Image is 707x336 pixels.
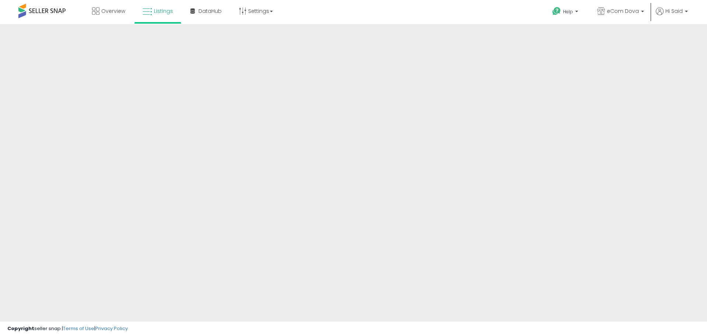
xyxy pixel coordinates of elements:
a: Hi Said [656,7,688,24]
a: Terms of Use [63,325,94,332]
span: DataHub [198,7,222,15]
a: Privacy Policy [95,325,128,332]
span: Help [563,8,573,15]
span: Hi Said [665,7,683,15]
strong: Copyright [7,325,34,332]
div: seller snap | | [7,325,128,332]
i: Get Help [552,7,561,16]
a: Help [546,1,585,24]
span: Listings [154,7,173,15]
span: eCom Dova [607,7,639,15]
span: Overview [101,7,125,15]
